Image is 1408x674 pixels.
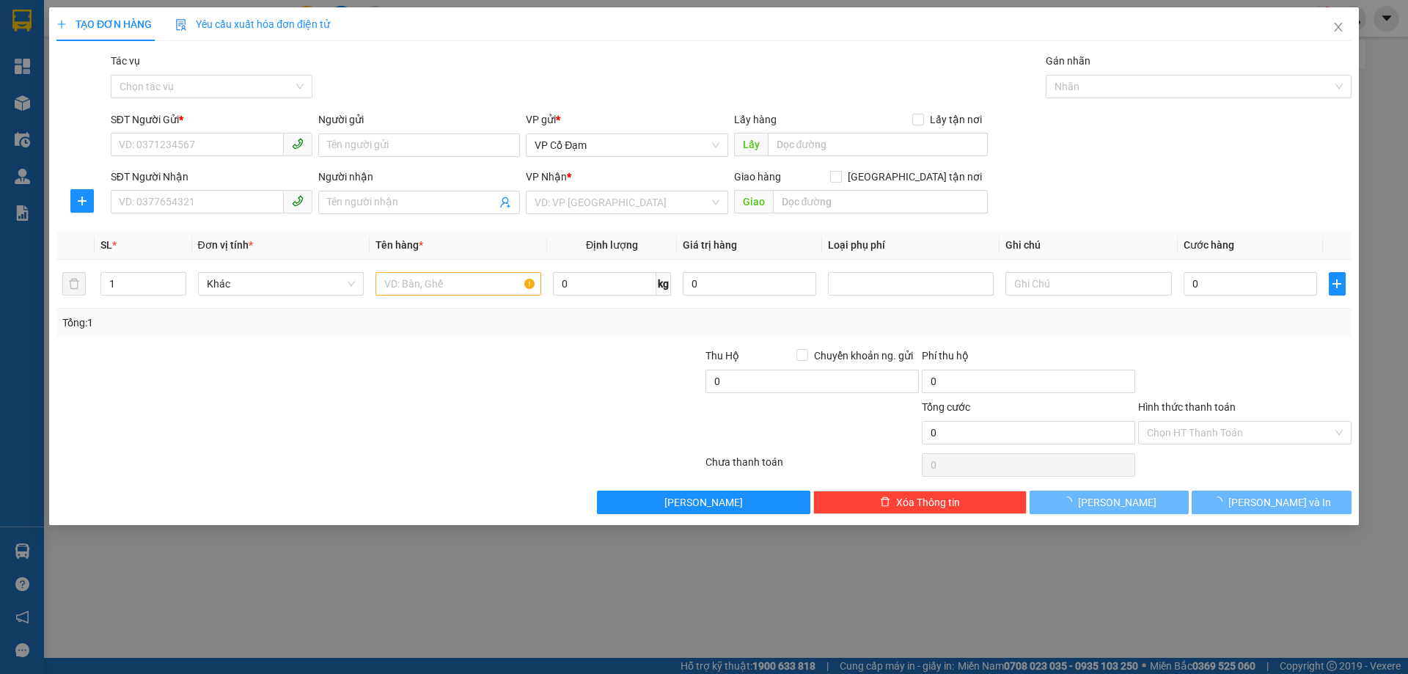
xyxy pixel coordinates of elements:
span: Tên hàng [375,239,423,251]
img: icon [175,19,187,31]
span: Định lượng [586,239,638,251]
span: Lấy hàng [734,114,777,125]
input: Ghi Chú [1006,272,1172,296]
span: plus [71,195,93,207]
span: Yêu cầu xuất hóa đơn điện tử [175,18,330,30]
button: plus [70,189,94,213]
span: Cước hàng [1184,239,1234,251]
input: Dọc đường [768,133,988,156]
div: Tổng: 1 [62,315,543,331]
label: Hình thức thanh toán [1138,401,1236,413]
span: plus [1330,278,1344,290]
span: [PERSON_NAME] [665,494,744,510]
button: Close [1318,7,1359,48]
span: [GEOGRAPHIC_DATA] tận nơi [842,169,988,185]
span: Tổng cước [922,401,970,413]
span: plus [56,19,67,29]
input: VD: Bàn, Ghế [375,272,541,296]
span: VP Nhận [527,171,568,183]
div: Người gửi [318,111,520,128]
span: [PERSON_NAME] [1079,494,1157,510]
button: plus [1329,272,1345,296]
button: deleteXóa Thông tin [814,491,1027,514]
span: close [1332,21,1344,33]
span: phone [292,138,304,150]
div: Chưa thanh toán [704,454,920,480]
input: 0 [683,272,816,296]
span: Xóa Thông tin [896,494,960,510]
span: [PERSON_NAME] và In [1228,494,1331,510]
span: SL [101,239,113,251]
span: Đơn vị tính [198,239,253,251]
span: Giá trị hàng [683,239,737,251]
span: VP Cổ Đạm [535,134,719,156]
div: Người nhận [318,169,520,185]
button: [PERSON_NAME] và In [1192,491,1352,514]
input: Dọc đường [773,190,988,213]
span: Thu Hộ [705,350,739,362]
span: Giao hàng [734,171,781,183]
label: Tác vụ [111,55,140,67]
button: [PERSON_NAME] [1030,491,1189,514]
span: TẠO ĐƠN HÀNG [56,18,152,30]
span: Lấy [734,133,768,156]
button: [PERSON_NAME] [598,491,811,514]
button: delete [62,272,86,296]
span: loading [1212,497,1228,507]
span: Chuyển khoản ng. gửi [808,348,919,364]
span: user-add [500,197,512,208]
span: Khác [207,273,355,295]
span: loading [1063,497,1079,507]
span: Lấy tận nơi [924,111,988,128]
label: Gán nhãn [1046,55,1090,67]
span: phone [292,195,304,207]
div: VP gửi [527,111,728,128]
span: kg [656,272,671,296]
th: Loại phụ phí [822,231,1000,260]
div: SĐT Người Gửi [111,111,312,128]
span: delete [880,497,890,508]
span: Giao [734,190,773,213]
div: Phí thu hộ [922,348,1135,370]
th: Ghi chú [1000,231,1178,260]
div: SĐT Người Nhận [111,169,312,185]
